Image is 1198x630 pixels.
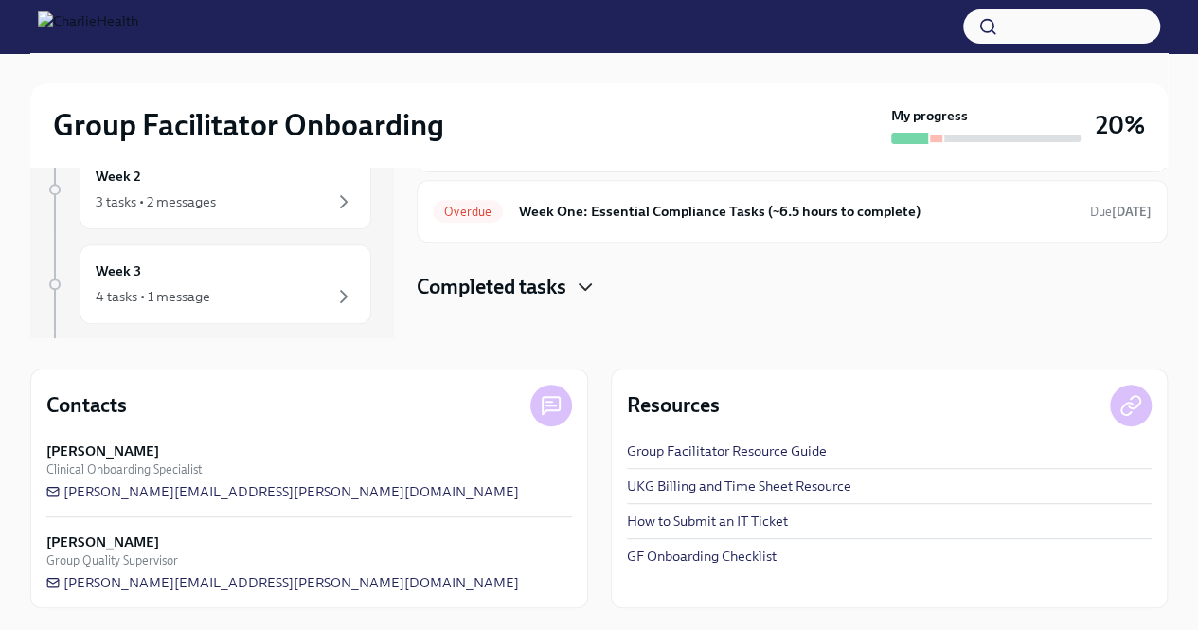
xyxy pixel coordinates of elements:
div: 4 tasks • 1 message [96,287,210,306]
h4: Contacts [46,391,127,420]
span: Group Quality Supervisor [46,551,178,569]
a: Week 34 tasks • 1 message [45,244,371,324]
a: Week 23 tasks • 2 messages [45,150,371,229]
span: August 11th, 2025 09:00 [1090,203,1152,221]
a: [PERSON_NAME][EMAIL_ADDRESS][PERSON_NAME][DOMAIN_NAME] [46,482,519,501]
h2: Group Facilitator Onboarding [53,106,444,144]
strong: [DATE] [1112,205,1152,219]
a: UKG Billing and Time Sheet Resource [627,477,851,495]
h4: Completed tasks [417,273,566,301]
a: Group Facilitator Resource Guide [627,441,827,460]
a: GF Onboarding Checklist [627,547,777,566]
div: 3 tasks • 2 messages [96,192,216,211]
span: Clinical Onboarding Specialist [46,460,202,478]
div: Completed tasks [417,273,1168,301]
strong: [PERSON_NAME] [46,441,159,460]
a: OverdueWeek One: Essential Compliance Tasks (~6.5 hours to complete)Due[DATE] [433,196,1152,226]
h4: Resources [627,391,720,420]
span: Due [1090,205,1152,219]
a: How to Submit an IT Ticket [627,512,788,531]
h6: Week 3 [96,261,141,281]
strong: My progress [891,106,968,125]
a: [PERSON_NAME][EMAIL_ADDRESS][PERSON_NAME][DOMAIN_NAME] [46,573,519,592]
h3: 20% [1096,108,1145,142]
strong: [PERSON_NAME] [46,532,159,551]
span: Overdue [433,205,503,219]
h6: Week 2 [96,166,141,187]
img: CharlieHealth [38,11,138,42]
h6: Week One: Essential Compliance Tasks (~6.5 hours to complete) [518,201,1075,222]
